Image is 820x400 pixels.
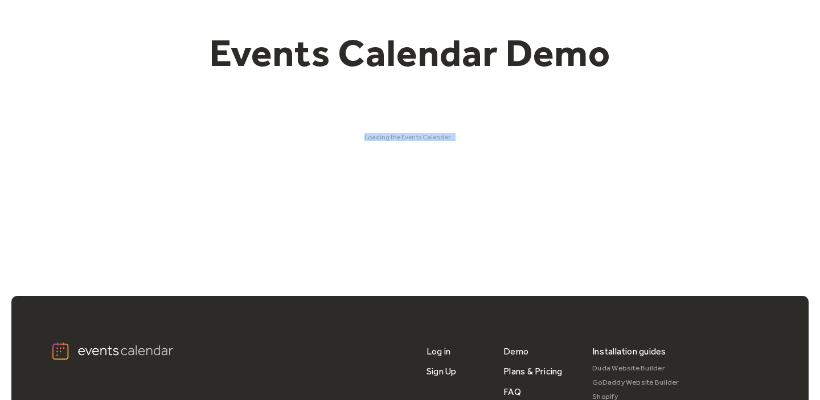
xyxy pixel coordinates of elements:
[592,376,679,390] a: GoDaddy Website Builder
[427,361,457,381] a: Sign Up
[503,361,563,381] a: Plans & Pricing
[592,361,679,376] a: Duda Website Builder
[46,133,774,141] div: Loading the Events Calendar...
[592,341,666,361] div: Installation guides
[191,30,629,76] h1: Events Calendar Demo
[427,341,450,361] a: Log in
[503,341,528,361] a: Demo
